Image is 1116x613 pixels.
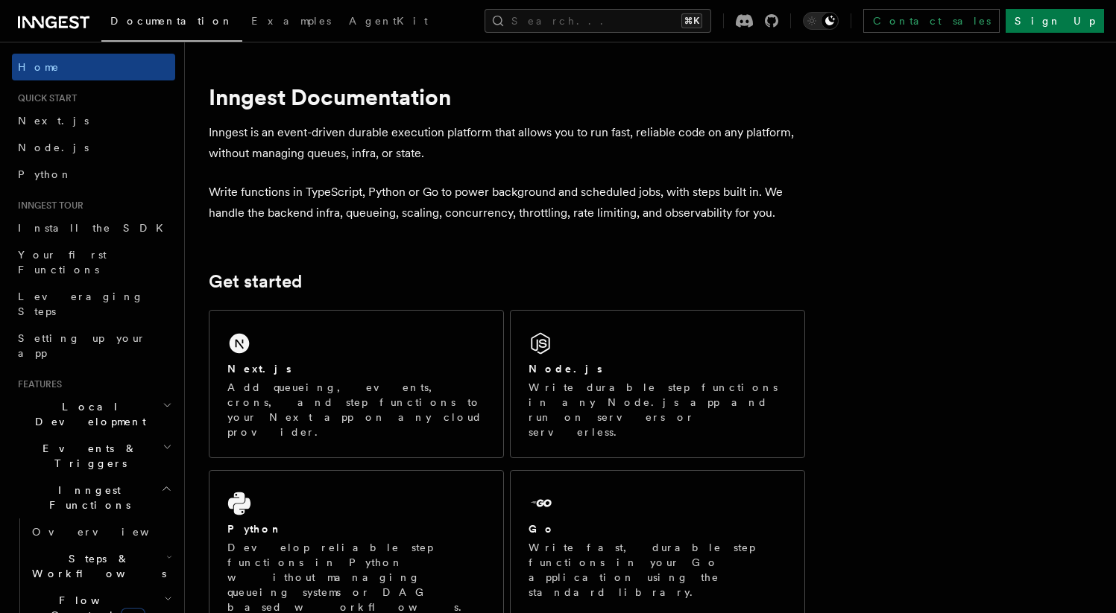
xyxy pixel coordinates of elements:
button: Events & Triggers [12,435,175,477]
a: Leveraging Steps [12,283,175,325]
span: Your first Functions [18,249,107,276]
p: Write functions in TypeScript, Python or Go to power background and scheduled jobs, with steps bu... [209,182,805,223]
a: Get started [209,271,302,292]
span: Inngest tour [12,200,83,212]
span: Features [12,378,62,390]
span: Inngest Functions [12,483,161,512]
span: Leveraging Steps [18,290,144,317]
span: Node.js [18,142,89,153]
span: Home [18,60,60,74]
a: Sign Up [1006,9,1104,33]
a: Install the SDK [12,215,175,241]
kbd: ⌘K [681,13,702,28]
a: Your first Functions [12,241,175,283]
button: Toggle dark mode [803,12,839,30]
a: Setting up your app [12,325,175,366]
h2: Next.js [227,361,291,376]
span: Next.js [18,115,89,127]
span: Setting up your app [18,332,146,359]
span: Events & Triggers [12,441,163,471]
a: AgentKit [340,4,437,40]
button: Search...⌘K [485,9,711,33]
h1: Inngest Documentation [209,83,805,110]
span: Examples [251,15,331,27]
p: Inngest is an event-driven durable execution platform that allows you to run fast, reliable code ... [209,122,805,164]
h2: Go [529,521,555,536]
h2: Python [227,521,283,536]
a: Python [12,161,175,188]
span: Install the SDK [18,222,172,234]
span: Overview [32,526,186,538]
button: Local Development [12,393,175,435]
p: Add queueing, events, crons, and step functions to your Next app on any cloud provider. [227,380,485,439]
p: Write durable step functions in any Node.js app and run on servers or serverless. [529,380,786,439]
span: Quick start [12,92,77,104]
a: Examples [242,4,340,40]
span: Documentation [110,15,233,27]
p: Write fast, durable step functions in your Go application using the standard library. [529,540,786,600]
button: Steps & Workflows [26,545,175,587]
a: Overview [26,518,175,545]
a: Contact sales [863,9,1000,33]
button: Inngest Functions [12,477,175,518]
a: Node.js [12,134,175,161]
span: Local Development [12,399,163,429]
span: Steps & Workflows [26,551,166,581]
a: Next.js [12,107,175,134]
span: AgentKit [349,15,428,27]
a: Documentation [101,4,242,42]
span: Python [18,168,72,180]
a: Node.jsWrite durable step functions in any Node.js app and run on servers or serverless. [510,310,805,458]
a: Home [12,54,175,80]
h2: Node.js [529,361,602,376]
a: Next.jsAdd queueing, events, crons, and step functions to your Next app on any cloud provider. [209,310,504,458]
